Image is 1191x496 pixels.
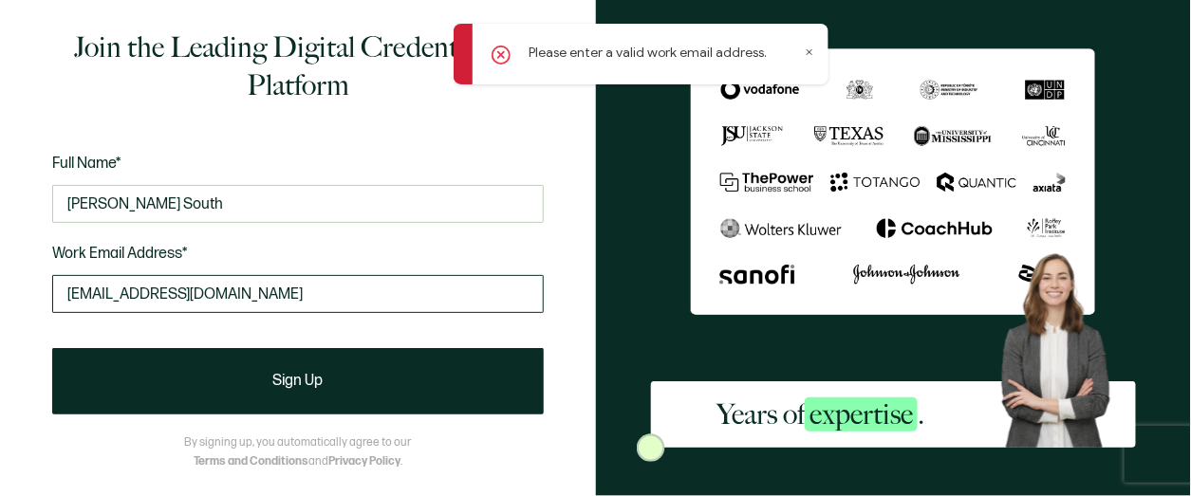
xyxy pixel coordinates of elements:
[52,28,544,104] h1: Join the Leading Digital Credentialing Platform
[52,245,188,263] span: Work Email Address*
[194,454,308,468] a: Terms and Conditions
[328,454,400,468] a: Privacy Policy
[805,397,918,432] span: expertise
[52,275,544,313] input: Enter your work email address
[272,374,323,389] span: Sign Up
[716,395,924,433] h2: Years of .
[637,433,665,462] img: Sertifier Signup
[52,348,544,414] button: Sign Up
[875,282,1191,496] iframe: Chat Widget
[184,433,411,471] p: By signing up, you automatically agree to our and .
[52,185,544,223] input: Jane Doe
[691,48,1095,315] img: Sertifier Signup - Years of <span class="strong-h">expertise</span>.
[530,43,768,63] p: Please enter a valid work email address.
[990,244,1135,448] img: Sertifier Signup - Years of <span class="strong-h">expertise</span>. Hero
[52,155,121,173] span: Full Name*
